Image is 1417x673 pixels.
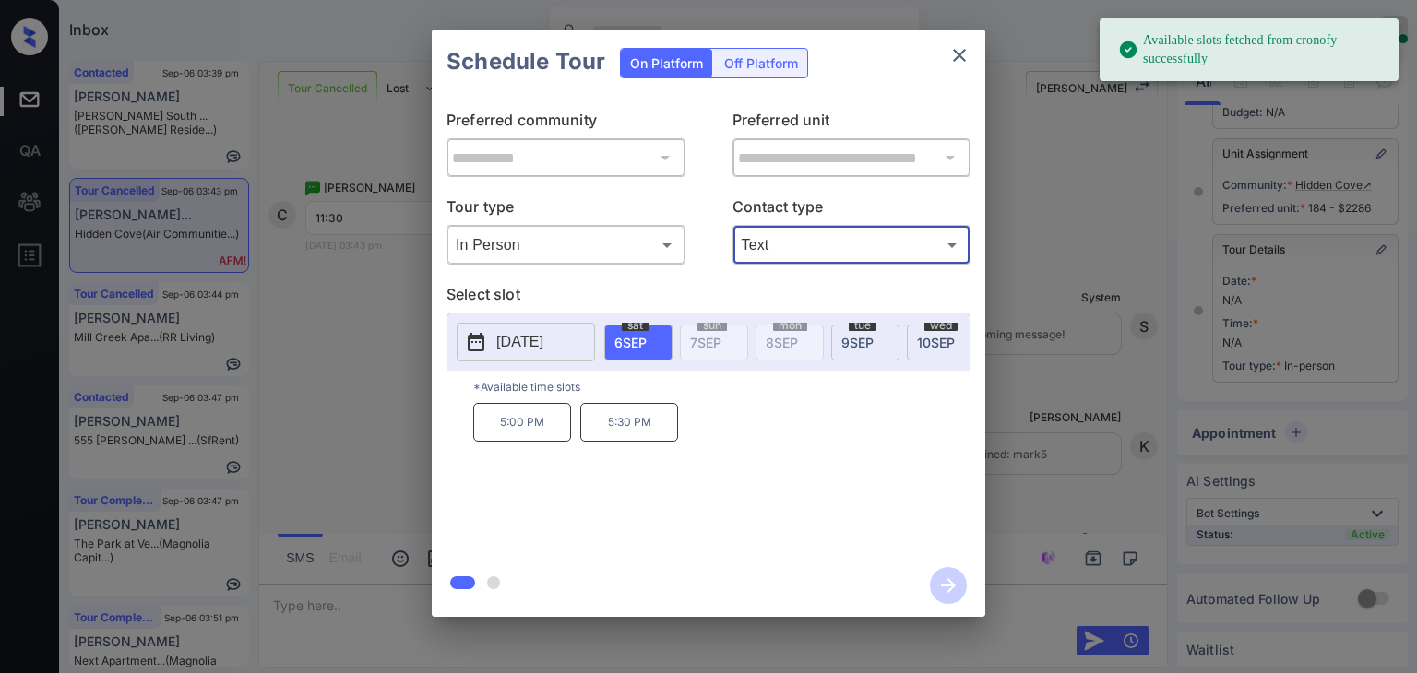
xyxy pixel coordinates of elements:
div: Off Platform [715,49,807,77]
div: Text [737,230,967,260]
div: On Platform [621,49,712,77]
span: 9 SEP [841,335,874,350]
span: sat [622,320,649,331]
p: Preferred community [447,109,685,138]
p: Tour type [447,195,685,225]
p: 5:00 PM [473,403,571,442]
p: 5:30 PM [580,403,678,442]
p: *Available time slots [473,371,970,403]
p: Select slot [447,283,970,313]
div: Available slots fetched from cronofy successfully [1118,24,1384,76]
span: 10 SEP [917,335,955,350]
h2: Schedule Tour [432,30,620,94]
span: tue [849,320,876,331]
div: date-select [604,325,673,360]
button: btn-next [919,561,978,609]
div: In Person [451,230,681,260]
p: Preferred unit [732,109,971,138]
span: wed [924,320,958,331]
div: date-select [907,325,975,360]
span: 6 SEP [614,335,647,350]
div: date-select [831,325,899,360]
p: [DATE] [496,331,543,353]
button: close [941,37,978,74]
button: [DATE] [457,323,595,361]
p: Contact type [732,195,971,225]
